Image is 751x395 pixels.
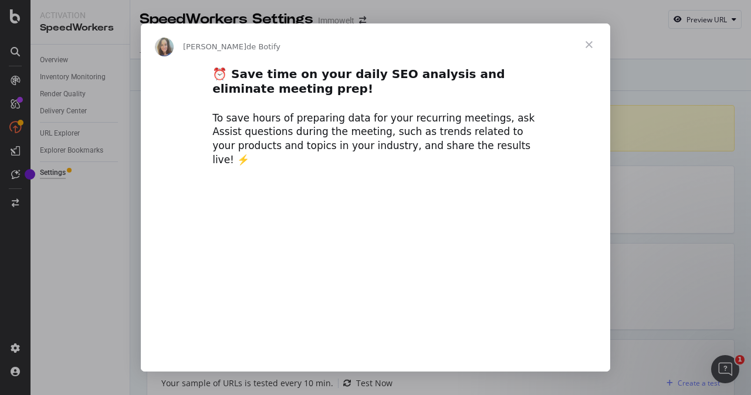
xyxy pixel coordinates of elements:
[568,23,610,66] span: Fermer
[212,112,539,167] div: To save hours of preparing data for your recurring meetings, ask Assist questions during the meet...
[183,42,246,51] span: [PERSON_NAME]
[155,38,174,56] img: Profile image for Colleen
[246,42,280,51] span: de Botify
[212,66,539,103] h2: ⏰ Save time on your daily SEO analysis and eliminate meeting prep!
